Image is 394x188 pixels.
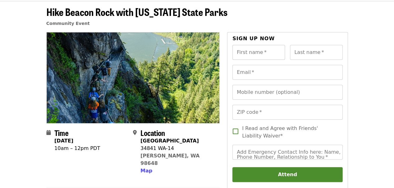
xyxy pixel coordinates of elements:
span: Time [55,127,69,138]
a: [PERSON_NAME], WA 98648 [140,153,200,166]
i: map-marker-alt icon [133,130,137,136]
a: Community Event [46,21,90,26]
div: 34841 WA-14 [140,145,215,152]
input: First name [232,45,285,60]
span: Location [140,127,165,138]
span: I Read and Agree with Friends' Liability Waiver* [242,125,337,140]
strong: [DATE] [55,138,74,144]
input: ZIP code [232,105,342,120]
input: Email [232,65,342,80]
i: calendar icon [46,130,51,136]
img: Hike Beacon Rock with Washington State Parks organized by Friends Of The Columbia Gorge [47,32,220,123]
div: 10am – 12pm PDT [55,145,100,152]
button: Attend [232,167,342,182]
button: Map [140,167,152,175]
span: Map [140,168,152,174]
strong: [GEOGRAPHIC_DATA] [140,138,199,144]
input: Mobile number (optional) [232,85,342,100]
span: Hike Beacon Rock with [US_STATE] State Parks [46,4,227,19]
input: Last name [290,45,343,60]
span: Sign up now [232,36,275,41]
input: Add Emergency Contact Info here: Name, Phone Number, Relationship to You [232,145,342,160]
